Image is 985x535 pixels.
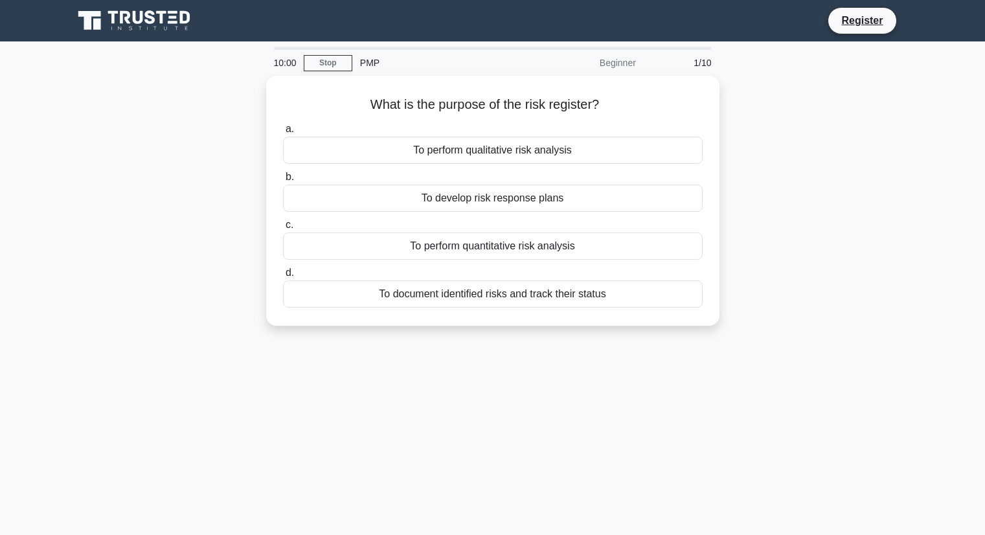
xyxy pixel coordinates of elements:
[352,50,530,76] div: PMP
[286,267,294,278] span: d.
[286,171,294,182] span: b.
[282,97,704,113] h5: What is the purpose of the risk register?
[286,219,293,230] span: c.
[833,12,890,28] a: Register
[283,280,703,308] div: To document identified risks and track their status
[283,233,703,260] div: To perform quantitative risk analysis
[286,123,294,134] span: a.
[283,185,703,212] div: To develop risk response plans
[266,50,304,76] div: 10:00
[283,137,703,164] div: To perform qualitative risk analysis
[644,50,719,76] div: 1/10
[304,55,352,71] a: Stop
[530,50,644,76] div: Beginner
